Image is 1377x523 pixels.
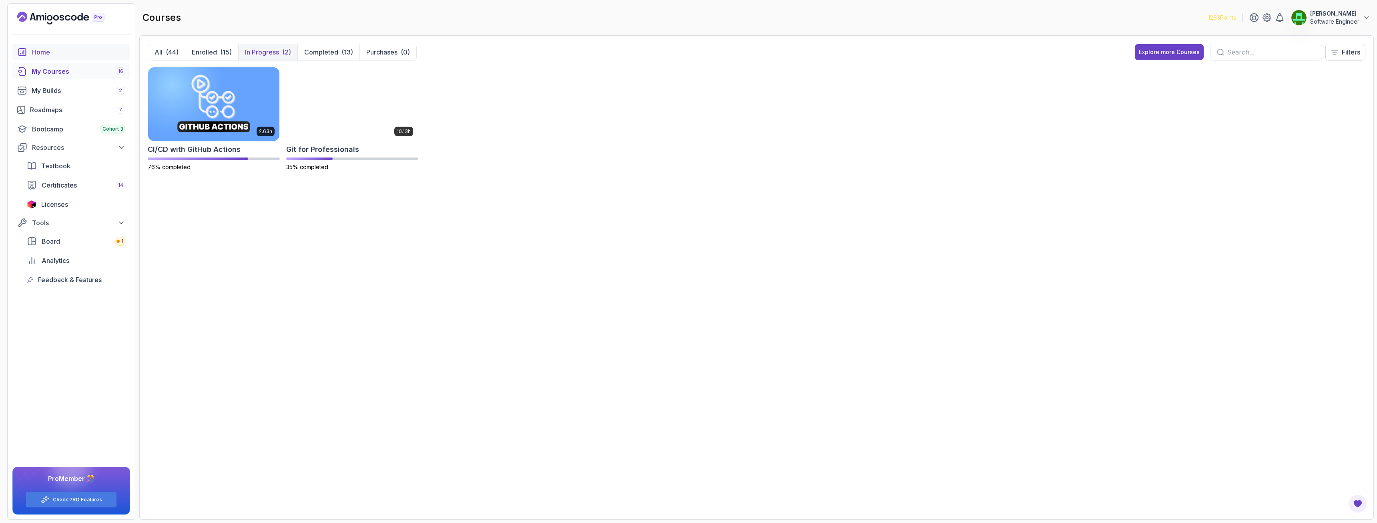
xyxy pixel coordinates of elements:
p: Completed [304,47,338,57]
p: Purchases [366,47,397,57]
button: Check PRO Features [26,491,117,508]
p: Filters [1342,47,1360,57]
button: user profile image[PERSON_NAME]Software Engineer [1291,10,1371,26]
div: (44) [166,47,179,57]
span: Board [42,236,60,246]
a: board [22,233,130,249]
span: Feedback & Features [38,275,102,285]
button: In Progress(2) [238,44,297,60]
span: 76% completed [148,164,191,170]
h2: CI/CD with GitHub Actions [148,144,241,155]
h2: Git for Professionals [286,144,359,155]
span: 35% completed [286,164,328,170]
button: Completed(13) [297,44,359,60]
a: analytics [22,252,130,269]
a: Landing page [17,12,123,24]
a: feedback [22,272,130,288]
div: Resources [32,143,125,152]
span: 1 [121,238,123,244]
h2: courses [143,11,181,24]
a: licenses [22,196,130,212]
button: Resources [12,140,130,155]
img: Git for Professionals card [287,67,418,141]
div: My Builds [32,86,125,95]
p: In Progress [245,47,279,57]
button: Open Feedback Button [1348,494,1367,513]
div: Explore more Courses [1139,48,1200,56]
img: user profile image [1291,10,1307,25]
a: textbook [22,158,130,174]
span: 16 [118,68,123,75]
div: Roadmaps [30,105,125,115]
button: Purchases(0) [359,44,416,60]
button: All(44) [148,44,185,60]
button: Explore more Courses [1135,44,1204,60]
p: [PERSON_NAME] [1310,10,1359,18]
div: Home [32,47,125,57]
div: My Courses [32,67,125,76]
p: 1263 Points [1208,14,1236,22]
button: Tools [12,216,130,230]
a: bootcamp [12,121,130,137]
span: Cohort 3 [102,126,123,132]
div: Tools [32,218,125,228]
span: Textbook [41,161,70,171]
span: Licenses [41,200,68,209]
input: Search... [1227,47,1315,57]
p: 2.63h [259,128,272,135]
button: Enrolled(15) [185,44,238,60]
a: CI/CD with GitHub Actions card2.63hCI/CD with GitHub Actions76% completed [148,67,280,171]
span: 2 [119,87,122,94]
div: Bootcamp [32,124,125,134]
div: (0) [401,47,410,57]
img: CI/CD with GitHub Actions card [148,67,279,141]
p: Software Engineer [1310,18,1359,26]
p: Enrolled [192,47,217,57]
img: jetbrains icon [27,200,36,208]
a: roadmaps [12,102,130,118]
a: courses [12,63,130,79]
div: (13) [341,47,353,57]
a: Check PRO Features [53,497,102,503]
span: Analytics [42,256,69,265]
span: 14 [118,182,123,188]
span: Certificates [42,180,77,190]
p: All [155,47,163,57]
a: certificates [22,177,130,193]
div: (15) [220,47,232,57]
button: Filters [1325,44,1365,61]
div: (2) [282,47,291,57]
span: 7 [119,107,122,113]
a: Git for Professionals card10.13hGit for Professionals35% completed [286,67,418,171]
a: home [12,44,130,60]
a: builds [12,83,130,99]
p: 10.13h [397,128,411,135]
